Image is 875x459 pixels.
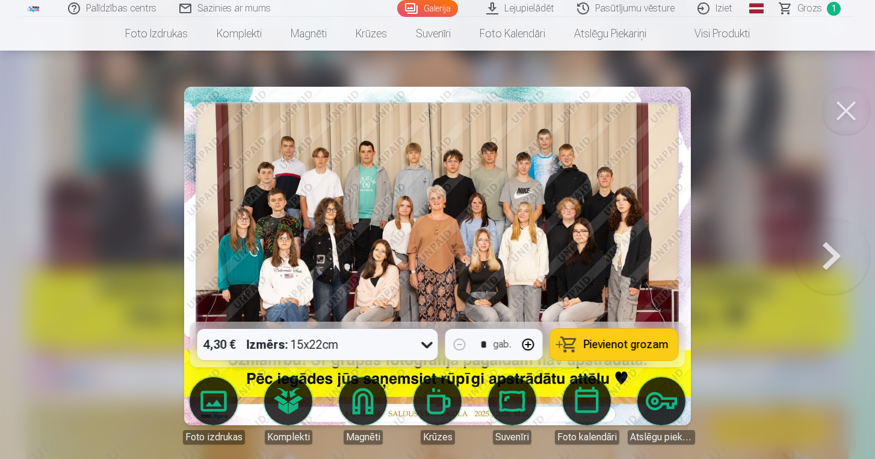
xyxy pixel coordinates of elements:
a: Visi produkti [661,17,764,51]
a: Atslēgu piekariņi [560,17,661,51]
a: Atslēgu piekariņi [628,377,695,445]
span: 1 [827,2,841,16]
div: Komplekti [265,430,312,445]
span: Pievienot grozam [584,339,669,350]
img: /fa1 [27,5,40,12]
a: Krūzes [341,17,401,51]
span: Grozs [797,1,822,16]
div: Magnēti [344,430,383,445]
a: Foto izdrukas [111,17,202,51]
div: Foto kalendāri [555,430,619,445]
a: Magnēti [329,377,397,445]
a: Suvenīri [478,377,546,445]
div: Suvenīri [493,430,531,445]
div: gab. [493,337,512,352]
a: Komplekti [255,377,322,445]
a: Foto kalendāri [465,17,560,51]
div: 15x22cm [247,329,339,360]
button: Pievienot grozam [550,329,678,360]
a: Krūzes [404,377,471,445]
a: Foto izdrukas [180,377,247,445]
div: Krūzes [421,430,455,445]
a: Suvenīri [401,17,465,51]
div: 4,30 € [197,329,242,360]
a: Magnēti [276,17,341,51]
strong: Izmērs : [247,336,288,353]
div: Atslēgu piekariņi [628,430,695,445]
a: Foto kalendāri [553,377,620,445]
a: Komplekti [202,17,276,51]
div: Foto izdrukas [183,430,245,445]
